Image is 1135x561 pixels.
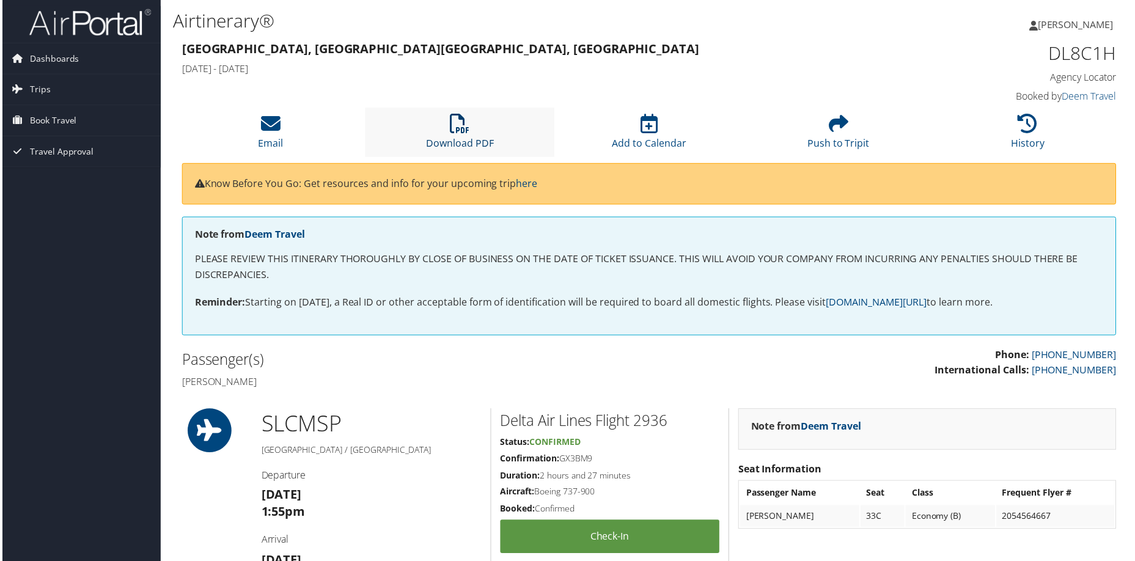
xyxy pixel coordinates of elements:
a: [PERSON_NAME] [1031,6,1128,43]
th: Seat [862,484,906,506]
h4: [PERSON_NAME] [180,376,641,390]
h1: DL8C1H [898,40,1118,66]
strong: Confirmation: [500,454,559,466]
h5: [GEOGRAPHIC_DATA] / [GEOGRAPHIC_DATA] [260,446,480,458]
td: 33C [862,507,906,529]
strong: Duration: [500,471,540,483]
strong: International Calls: [936,365,1031,378]
a: [PHONE_NUMBER] [1034,350,1118,363]
span: Confirmed [529,438,581,449]
span: Dashboards [28,43,77,74]
a: Push to Tripit [809,121,871,150]
h2: Delta Air Lines Flight 2936 [500,412,720,433]
th: Class [907,484,996,506]
td: [PERSON_NAME] [741,507,861,529]
strong: [GEOGRAPHIC_DATA], [GEOGRAPHIC_DATA] [GEOGRAPHIC_DATA], [GEOGRAPHIC_DATA] [180,40,700,57]
span: Trips [28,75,48,105]
a: here [516,177,537,191]
h5: Boeing 737-900 [500,488,720,500]
a: Check-in [500,522,720,555]
span: Book Travel [28,106,75,136]
p: Starting on [DATE], a Real ID or other acceptable form of identification will be required to boar... [193,296,1106,312]
h5: GX3BM9 [500,454,720,466]
a: Deem Travel [1064,90,1118,103]
h4: Arrival [260,535,480,548]
strong: Aircraft: [500,488,534,499]
a: History [1013,121,1046,150]
th: Passenger Name [741,484,861,506]
h1: Airtinerary® [171,8,809,34]
a: Deem Travel [802,421,862,435]
strong: Note from [752,421,862,435]
th: Frequent Flyer # [998,484,1117,506]
span: [PERSON_NAME] [1040,18,1115,31]
a: Deem Travel [243,229,304,242]
h1: SLC MSP [260,410,480,441]
strong: [DATE] [260,488,300,505]
h4: [DATE] - [DATE] [180,62,880,76]
p: Know Before You Go: Get resources and info for your upcoming trip [193,177,1106,193]
h4: Departure [260,470,480,483]
img: airportal-logo.png [27,8,149,37]
a: Email [257,121,282,150]
td: Economy (B) [907,507,996,529]
h4: Agency Locator [898,71,1118,84]
a: [PHONE_NUMBER] [1034,365,1118,378]
strong: Status: [500,438,529,449]
strong: Note from [193,229,304,242]
strong: 1:55pm [260,505,304,522]
strong: Reminder: [193,296,244,310]
td: 2054564667 [998,507,1117,529]
strong: Phone: [997,350,1031,363]
h2: Passenger(s) [180,351,641,372]
p: PLEASE REVIEW THIS ITINERARY THOROUGHLY BY CLOSE OF BUSINESS ON THE DATE OF TICKET ISSUANCE. THIS... [193,252,1106,284]
strong: Booked: [500,505,535,516]
h4: Booked by [898,90,1118,103]
a: Download PDF [425,121,493,150]
strong: Seat Information [739,464,823,477]
h5: 2 hours and 27 minutes [500,471,720,483]
a: Add to Calendar [612,121,687,150]
a: [DOMAIN_NAME][URL] [827,296,928,310]
span: Travel Approval [28,137,92,167]
h5: Confirmed [500,505,720,517]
